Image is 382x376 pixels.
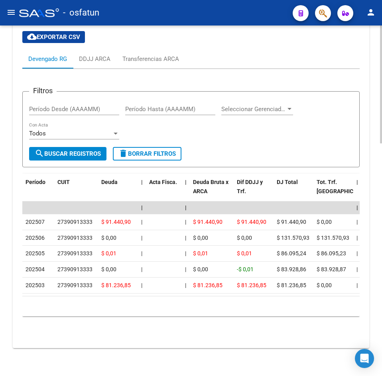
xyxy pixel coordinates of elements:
span: Buscar Registros [35,150,101,157]
span: DJ Total [277,179,298,185]
span: $ 0,01 [193,250,208,257]
span: $ 81.236,85 [193,282,223,288]
span: | [185,219,186,225]
span: | [356,219,358,225]
mat-icon: delete [118,149,128,158]
span: $ 83.928,87 [317,266,346,272]
span: | [141,282,142,288]
mat-icon: search [35,149,44,158]
span: $ 81.236,85 [237,282,266,288]
mat-icon: cloud_download [27,32,37,41]
span: Dif DDJJ y Trf. [237,179,263,194]
span: | [356,266,358,272]
span: | [185,235,186,241]
span: $ 131.570,93 [277,235,309,241]
span: | [185,282,186,288]
datatable-header-cell: | [138,174,146,209]
span: $ 0,00 [101,266,116,272]
datatable-header-cell: Período [22,174,54,209]
span: $ 91.440,90 [193,219,223,225]
span: 202503 [26,282,45,288]
span: | [185,204,187,211]
div: DDJJ ARCA [79,55,110,63]
datatable-header-cell: | [182,174,190,209]
span: $ 91.440,90 [101,219,131,225]
span: $ 81.236,85 [277,282,306,288]
datatable-header-cell: Dif DDJJ y Trf. [234,174,274,209]
datatable-header-cell: CUIT [54,174,98,209]
span: Borrar Filtros [118,150,176,157]
span: Seleccionar Gerenciador [221,106,286,113]
span: $ 0,00 [317,219,332,225]
span: | [141,250,142,257]
span: -$ 0,01 [237,266,254,272]
span: Todos [29,130,46,137]
span: $ 81.236,85 [101,282,131,288]
span: $ 91.440,90 [277,219,306,225]
div: 27390913333 [57,217,93,227]
mat-icon: person [366,8,376,17]
span: Tot. Trf. [GEOGRAPHIC_DATA] [317,179,371,194]
span: | [185,179,187,185]
span: | [356,204,358,211]
datatable-header-cell: | [353,174,361,209]
span: | [141,219,142,225]
span: | [356,179,358,185]
datatable-header-cell: DJ Total [274,174,313,209]
span: 202504 [26,266,45,272]
span: | [141,235,142,241]
span: $ 0,01 [237,250,252,257]
span: $ 0,00 [237,235,252,241]
span: $ 0,00 [317,282,332,288]
div: 27390913333 [57,233,93,243]
span: CUIT [57,179,70,185]
span: | [141,179,143,185]
span: | [185,250,186,257]
span: | [356,282,358,288]
span: | [141,266,142,272]
span: 202506 [26,235,45,241]
datatable-header-cell: Deuda Bruta x ARCA [190,174,234,209]
span: Período [26,179,45,185]
datatable-header-cell: Tot. Trf. Bruto [313,174,353,209]
span: $ 86.095,23 [317,250,346,257]
datatable-header-cell: Deuda [98,174,138,209]
span: 202505 [26,250,45,257]
span: | [356,250,358,257]
datatable-header-cell: Acta Fisca. [146,174,182,209]
span: $ 0,00 [193,266,208,272]
span: $ 0,01 [101,250,116,257]
span: Deuda Bruta x ARCA [193,179,228,194]
div: Devengado RG [28,55,67,63]
h3: Filtros [29,85,57,96]
span: $ 0,00 [193,235,208,241]
mat-icon: menu [6,8,16,17]
span: $ 83.928,86 [277,266,306,272]
span: | [141,204,143,211]
span: $ 0,00 [101,235,116,241]
span: $ 91.440,90 [237,219,266,225]
span: Deuda [101,179,118,185]
div: Open Intercom Messenger [355,349,374,368]
span: | [185,266,186,272]
span: Exportar CSV [27,33,80,41]
button: Exportar CSV [22,31,85,43]
div: 27390913333 [57,265,93,274]
span: | [356,235,358,241]
div: 27390913333 [57,281,93,290]
span: $ 131.570,93 [317,235,349,241]
button: Buscar Registros [29,147,106,161]
span: - osfatun [63,4,99,22]
div: Transferencias ARCA [122,55,179,63]
button: Borrar Filtros [113,147,181,161]
span: 202507 [26,219,45,225]
div: 27390913333 [57,249,93,258]
span: Acta Fisca. [149,179,177,185]
span: $ 86.095,24 [277,250,306,257]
